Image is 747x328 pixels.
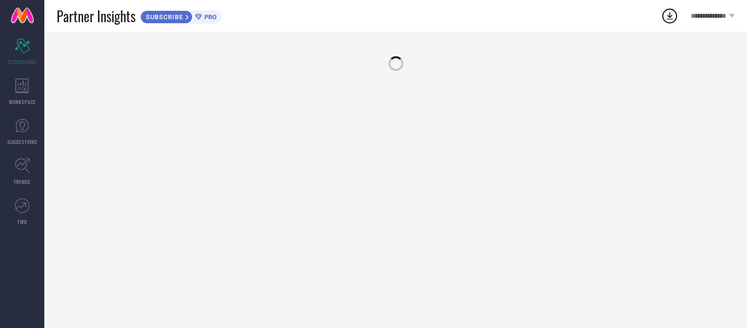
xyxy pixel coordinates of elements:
[18,218,27,225] span: FWD
[202,13,217,21] span: PRO
[140,8,222,24] a: SUBSCRIBEPRO
[57,6,135,26] span: Partner Insights
[14,178,31,185] span: TRENDS
[8,58,37,66] span: SCORECARDS
[9,98,36,106] span: WORKSPACE
[661,7,679,25] div: Open download list
[141,13,186,21] span: SUBSCRIBE
[7,138,37,146] span: SUGGESTIONS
